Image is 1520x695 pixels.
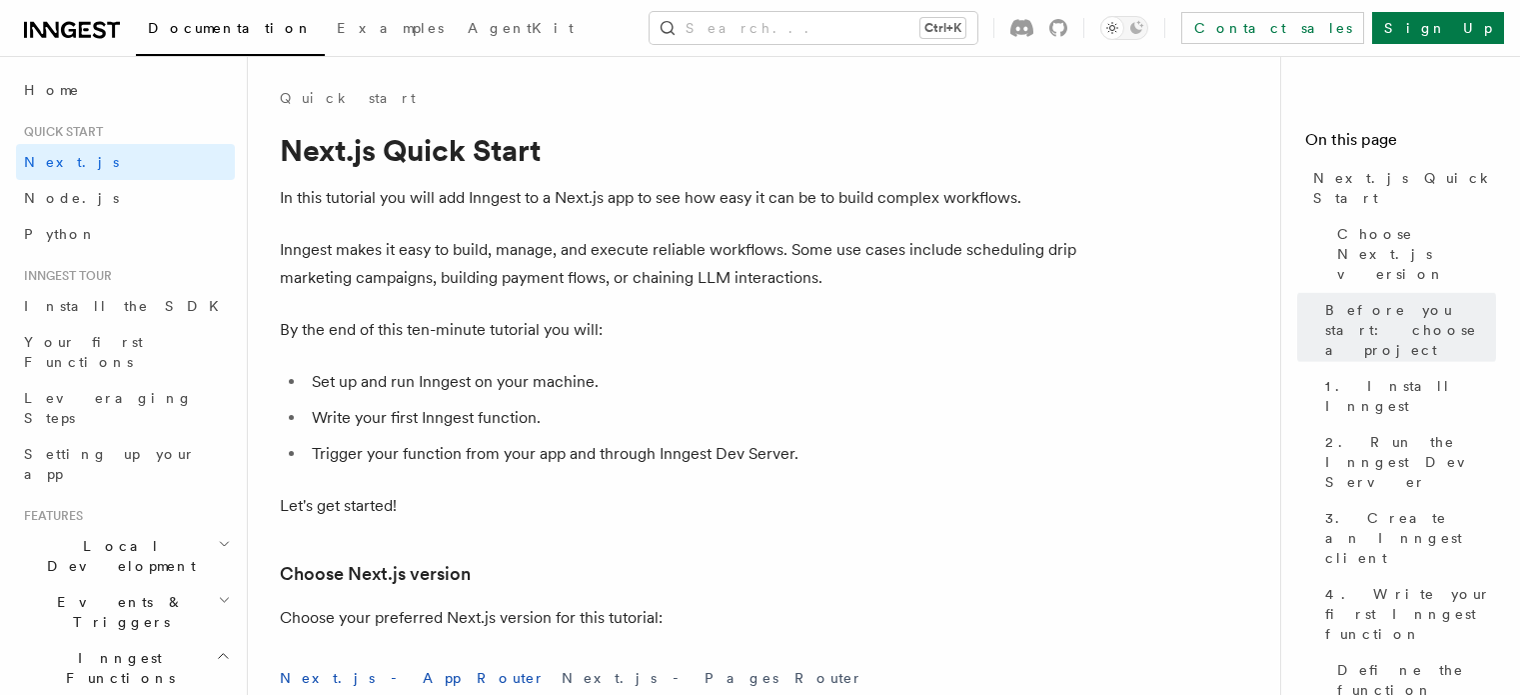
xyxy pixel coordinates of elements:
a: Choose Next.js version [1329,216,1496,292]
a: Next.js Quick Start [1305,160,1496,216]
span: Examples [337,20,444,36]
span: Documentation [148,20,313,36]
span: Node.js [24,190,119,206]
span: 4. Write your first Inngest function [1325,584,1496,644]
span: Install the SDK [24,298,231,314]
h4: On this page [1305,128,1496,160]
span: Your first Functions [24,334,143,370]
p: Inngest makes it easy to build, manage, and execute reliable workflows. Some use cases include sc... [280,236,1079,292]
a: Quick start [280,88,416,108]
h1: Next.js Quick Start [280,132,1079,168]
kbd: Ctrl+K [920,18,965,38]
span: Features [16,508,83,524]
a: Leveraging Steps [16,380,235,436]
a: Contact sales [1181,12,1364,44]
span: Setting up your app [24,446,196,482]
a: AgentKit [456,6,586,54]
span: Next.js Quick Start [1313,168,1496,208]
a: Setting up your app [16,436,235,492]
p: Choose your preferred Next.js version for this tutorial: [280,604,1079,632]
li: Set up and run Inngest on your machine. [306,368,1079,396]
a: Home [16,72,235,108]
a: Install the SDK [16,288,235,324]
span: 2. Run the Inngest Dev Server [1325,432,1496,492]
a: Your first Functions [16,324,235,380]
span: AgentKit [468,20,574,36]
span: Next.js [24,154,119,170]
span: Inngest Functions [16,648,216,688]
button: Search...Ctrl+K [650,12,977,44]
span: Inngest tour [16,268,112,284]
span: Choose Next.js version [1337,224,1496,284]
span: Python [24,226,97,242]
span: Quick start [16,124,103,140]
a: Examples [325,6,456,54]
li: Trigger your function from your app and through Inngest Dev Server. [306,440,1079,468]
p: In this tutorial you will add Inngest to a Next.js app to see how easy it can be to build complex... [280,184,1079,212]
span: Events & Triggers [16,592,218,632]
span: Local Development [16,536,218,576]
a: Before you start: choose a project [1317,292,1496,368]
a: 1. Install Inngest [1317,368,1496,424]
span: Home [24,80,80,100]
li: Write your first Inngest function. [306,404,1079,432]
a: Next.js [16,144,235,180]
span: 3. Create an Inngest client [1325,508,1496,568]
a: 3. Create an Inngest client [1317,500,1496,576]
p: By the end of this ten-minute tutorial you will: [280,316,1079,344]
span: 1. Install Inngest [1325,376,1496,416]
a: Choose Next.js version [280,560,471,588]
button: Events & Triggers [16,584,235,640]
span: Leveraging Steps [24,390,193,426]
span: Before you start: choose a project [1325,300,1496,360]
a: Node.js [16,180,235,216]
a: 4. Write your first Inngest function [1317,576,1496,652]
p: Let's get started! [280,492,1079,520]
a: Python [16,216,235,252]
a: Sign Up [1372,12,1504,44]
a: 2. Run the Inngest Dev Server [1317,424,1496,500]
a: Documentation [136,6,325,56]
button: Toggle dark mode [1100,16,1148,40]
button: Local Development [16,528,235,584]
